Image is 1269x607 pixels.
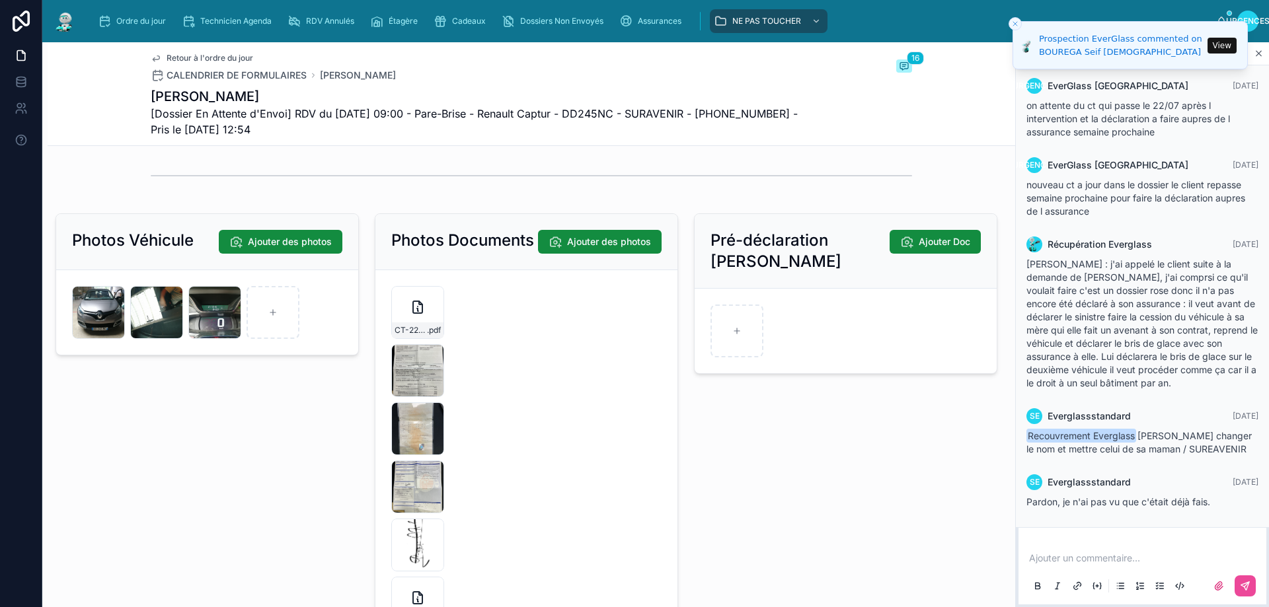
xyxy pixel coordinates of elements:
a: Dossiers Non Envoyés [498,9,613,33]
font: Récupération [1048,238,1106,250]
font: CT-22_07 [395,325,431,335]
font: [PERSON_NAME] : j'ai appelé le client suite à la demande de [PERSON_NAME], j'ai comprsi ce qu'il ... [1026,258,1258,388]
a: Cadeaux [430,9,495,33]
font: Cadeaux [452,16,486,26]
font: [DATE] [1233,477,1258,487]
font: [DATE] [1233,239,1258,249]
font: SE [1030,477,1040,487]
font: standard [1091,410,1131,421]
font: Everglass [1108,238,1152,250]
font: [GEOGRAPHIC_DATA] [1095,159,1188,170]
button: View [1208,38,1237,54]
font: [DATE] [1233,160,1258,170]
a: [PERSON_NAME] [320,69,396,82]
div: Prospection EverGlass commented on BOUREGA Seif [DEMOGRAPHIC_DATA] [1039,32,1204,58]
img: Logo de l'application [53,11,77,32]
font: Technicien Agenda [200,16,272,26]
font: Ajouter Doc [919,236,970,247]
a: Étagère [366,9,427,33]
font: Ordre du jour [116,16,166,26]
a: NE PAS TOUCHER [710,9,827,33]
font: NE PAS TOUCHER [732,16,801,26]
button: 16 [896,59,912,75]
button: Ajouter des photos [538,230,662,254]
font: Étagère [389,16,418,26]
font: Retour à l'ordre du jour [167,53,253,63]
font: Recouvrement Everglass [1028,430,1135,441]
button: Ajouter Doc [890,230,981,254]
font: Everglass [1048,476,1091,487]
font: RDV Annulés [306,16,354,26]
font: on attente du ct qui passe le 22/07 après l intervention et la déclaration a faire aupres de l as... [1026,100,1230,137]
font: Dossiers Non Envoyés [520,16,603,26]
font: [DATE] [1233,411,1258,421]
font: Pardon, je n'ai pas vu que c'était déjà fais. [1026,496,1210,507]
font: [DATE] [1233,81,1258,90]
font: Assurances [638,16,681,26]
font: [GEOGRAPHIC_DATA] [1095,80,1188,91]
button: Close toast [1009,17,1022,30]
font: Ajouter des photos [567,236,651,247]
font: SE [1030,411,1040,421]
font: Photos Documents [391,231,534,250]
font: standard [1091,476,1131,487]
a: CALENDRIER DE FORMULAIRES [151,69,307,82]
font: EverGlass [1048,80,1092,91]
font: .pdf [427,325,441,335]
font: nouveau ct a jour dans le dossier le client repasse semaine prochaine pour faire la déclaration a... [1026,179,1245,217]
font: Everglass [1048,410,1091,421]
font: EverGlass [1048,159,1092,170]
font: Pré-déclaration [PERSON_NAME] [711,231,841,271]
button: Ajouter des photos [219,230,342,254]
font: 16 [911,53,919,63]
img: Notification icon [1022,38,1032,54]
a: Ordre du jour [94,9,175,33]
a: Retour à l'ordre du jour [151,53,253,63]
font: CALENDRIER DE FORMULAIRES [167,69,307,81]
font: [Dossier En Attente d'Envoi] RDV du [DATE] 09:00 - Pare-Brise - Renault Captur - DD245NC - SURAVE... [151,107,798,136]
font: Urgences [1013,81,1056,90]
font: Photos Véhicule [72,231,194,250]
a: Technicien Agenda [178,9,281,33]
a: RDV Annulés [284,9,364,33]
font: Ajouter des photos [248,236,332,247]
font: [PERSON_NAME] [320,69,396,81]
a: Assurances [615,9,691,33]
div: contenu déroulant [87,7,1216,36]
font: [PERSON_NAME] changer le nom et mettre celui de sa maman / SUREAVENIR [1026,430,1252,454]
font: Urgences [1013,160,1056,170]
font: [PERSON_NAME] [151,89,259,104]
